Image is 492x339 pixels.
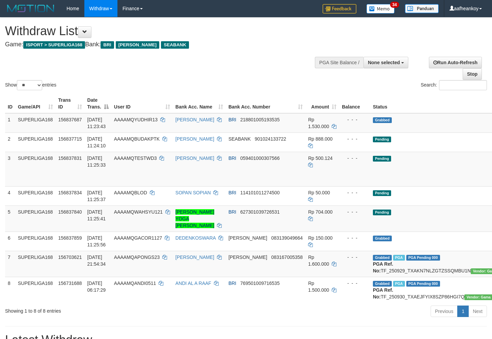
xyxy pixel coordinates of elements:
span: Rp 50.000 [308,190,330,195]
td: SUPERLIGA168 [15,205,56,232]
a: SOPAN SOPIAN [175,190,211,195]
span: 156703621 [58,255,82,260]
td: SUPERLIGA168 [15,251,56,277]
a: Previous [431,306,458,317]
label: Show entries [5,80,56,90]
span: 156837831 [58,155,82,161]
span: Rp 1.600.000 [308,255,329,267]
h4: Game: Bank: [5,41,321,48]
a: [PERSON_NAME] [175,117,214,122]
span: [DATE] 11:23:43 [87,117,106,129]
th: Game/API: activate to sort column ascending [15,94,56,113]
span: SEABANK [228,136,251,142]
td: SUPERLIGA168 [15,186,56,205]
span: None selected [368,60,400,65]
span: 156837859 [58,235,82,241]
div: Showing 1 to 8 of 8 entries [5,305,200,314]
span: Rp 704.000 [308,209,332,215]
td: SUPERLIGA168 [15,232,56,251]
b: PGA Ref. No: [373,287,393,299]
span: AAAAMQBLOD [114,190,147,195]
span: Marked by aafchhiseyha [393,255,405,261]
span: Copy 114101011274500 to clipboard [240,190,280,195]
div: - - - [342,209,367,215]
td: 7 [5,251,15,277]
a: DEDENKOSWARA [175,235,216,241]
a: Stop [463,68,482,80]
a: ANDI AL A RAAF [175,281,211,286]
span: [DATE] 11:25:56 [87,235,106,247]
span: BRI [228,209,236,215]
span: AAAAMQWAHSYU121 [114,209,163,215]
span: Rp 150.000 [308,235,332,241]
div: - - - [342,189,367,196]
span: Pending [373,210,391,215]
img: Button%20Memo.svg [366,4,395,14]
a: Run Auto-Refresh [429,57,482,68]
span: Grabbed [373,236,392,241]
span: [DATE] 11:25:33 [87,155,106,168]
th: Trans ID: activate to sort column ascending [56,94,85,113]
div: - - - [342,116,367,123]
th: Balance [339,94,370,113]
span: Pending [373,190,391,196]
span: BRI [228,155,236,161]
span: BRI [228,117,236,122]
td: 2 [5,132,15,152]
span: SEABANK [161,41,189,49]
span: [PERSON_NAME] [116,41,159,49]
img: Feedback.jpg [323,4,356,14]
span: Rp 500.124 [308,155,332,161]
td: 4 [5,186,15,205]
div: - - - [342,136,367,142]
span: PGA Pending [406,255,440,261]
img: panduan.png [405,4,439,13]
span: 34 [390,2,399,8]
div: - - - [342,155,367,162]
h1: Withdraw List [5,24,321,38]
span: Rp 888.000 [308,136,332,142]
input: Search: [439,80,487,90]
span: 156731688 [58,281,82,286]
span: AAAAMQBUDAKPTK [114,136,160,142]
td: 6 [5,232,15,251]
td: SUPERLIGA168 [15,113,56,133]
span: AAAAMQAPONGS23 [114,255,160,260]
span: AAAAMQTESTWD3 [114,155,157,161]
span: Copy 627301039726531 to clipboard [240,209,280,215]
div: - - - [342,254,367,261]
span: ISPORT > SUPERLIGA168 [23,41,85,49]
th: Bank Acc. Number: activate to sort column ascending [226,94,305,113]
label: Search: [421,80,487,90]
a: [PERSON_NAME] YOGA [PERSON_NAME] [175,209,214,228]
span: BRI [228,190,236,195]
span: Copy 083139049664 to clipboard [271,235,303,241]
b: PGA Ref. No: [373,261,393,273]
td: 1 [5,113,15,133]
span: [DATE] 06:17:29 [87,281,106,293]
span: Rp 1.530.000 [308,117,329,129]
td: 5 [5,205,15,232]
span: [DATE] 21:54:34 [87,255,106,267]
div: - - - [342,280,367,287]
span: BRI [228,281,236,286]
th: Bank Acc. Name: activate to sort column ascending [173,94,226,113]
a: 1 [457,306,469,317]
span: Grabbed [373,255,392,261]
td: SUPERLIGA168 [15,277,56,303]
td: SUPERLIGA168 [15,152,56,186]
span: Copy 083167005358 to clipboard [271,255,303,260]
button: None selected [363,57,408,68]
span: [DATE] 11:25:41 [87,209,106,221]
span: Pending [373,137,391,142]
span: Grabbed [373,117,392,123]
a: Next [468,306,487,317]
a: [PERSON_NAME] [175,136,214,142]
span: 156837715 [58,136,82,142]
img: MOTION_logo.png [5,3,56,14]
span: 156837834 [58,190,82,195]
span: Copy 901024133722 to clipboard [255,136,286,142]
td: 8 [5,277,15,303]
span: BRI [101,41,114,49]
span: Pending [373,156,391,162]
